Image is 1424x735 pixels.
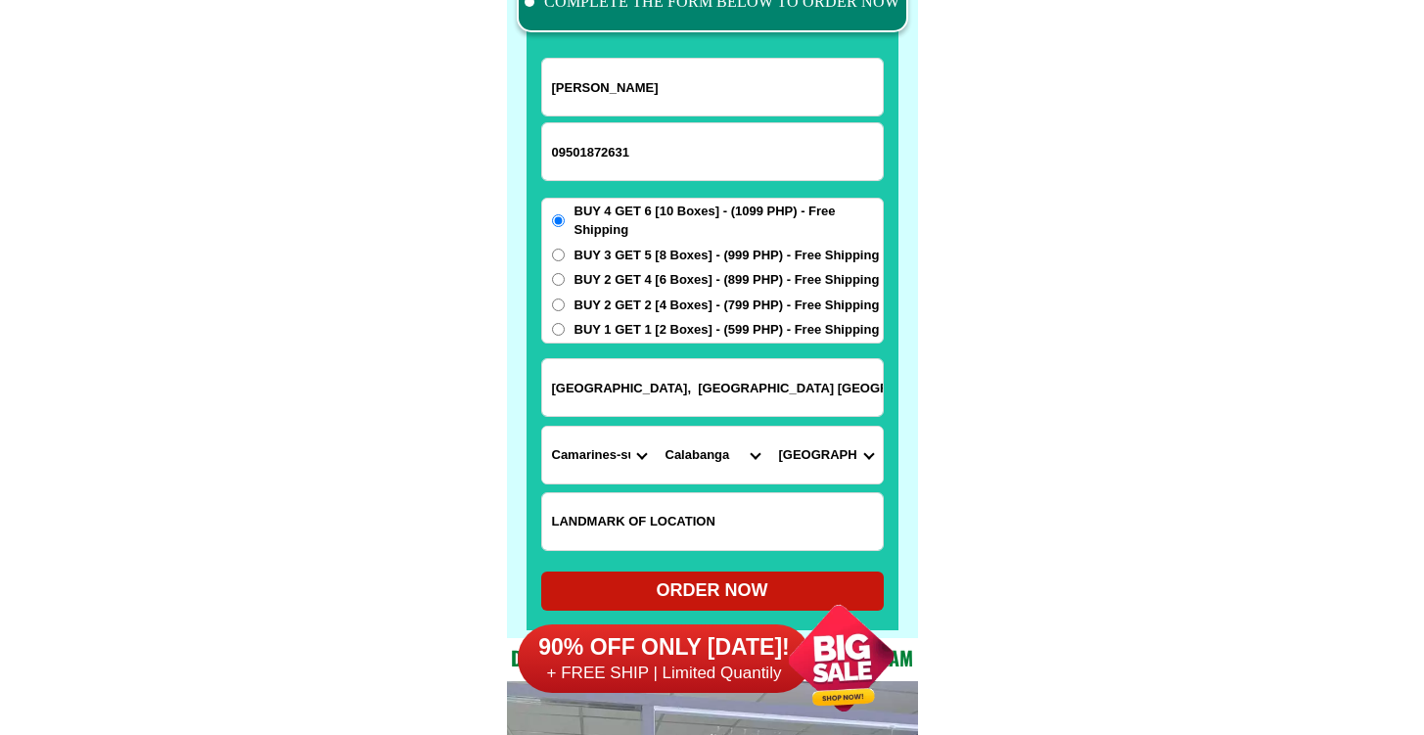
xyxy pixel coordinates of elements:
[552,323,565,336] input: BUY 1 GET 1 [2 Boxes] - (599 PHP) - Free Shipping
[574,202,883,240] span: BUY 4 GET 6 [10 Boxes] - (1099 PHP) - Free Shipping
[574,270,880,290] span: BUY 2 GET 4 [6 Boxes] - (899 PHP) - Free Shipping
[552,299,565,311] input: BUY 2 GET 2 [4 Boxes] - (799 PHP) - Free Shipping
[542,123,883,180] input: Input phone_number
[518,663,811,684] h6: + FREE SHIP | Limited Quantily
[574,320,880,340] span: BUY 1 GET 1 [2 Boxes] - (599 PHP) - Free Shipping
[552,249,565,261] input: BUY 3 GET 5 [8 Boxes] - (999 PHP) - Free Shipping
[542,359,883,416] input: Input address
[552,214,565,227] input: BUY 4 GET 6 [10 Boxes] - (1099 PHP) - Free Shipping
[542,493,883,550] input: Input LANDMARKOFLOCATION
[518,633,811,663] h6: 90% OFF ONLY [DATE]!
[574,246,880,265] span: BUY 3 GET 5 [8 Boxes] - (999 PHP) - Free Shipping
[542,59,883,115] input: Input full_name
[552,273,565,286] input: BUY 2 GET 4 [6 Boxes] - (899 PHP) - Free Shipping
[541,577,884,604] div: ORDER NOW
[769,427,883,483] select: Select commune
[542,427,656,483] select: Select province
[574,296,880,315] span: BUY 2 GET 2 [4 Boxes] - (799 PHP) - Free Shipping
[507,643,918,672] h2: Dedicated and professional consulting team
[656,427,769,483] select: Select district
